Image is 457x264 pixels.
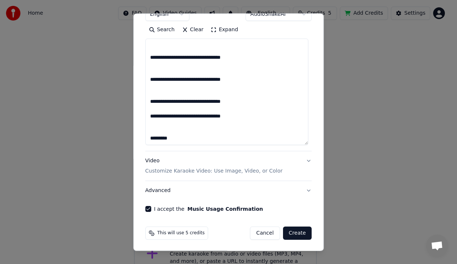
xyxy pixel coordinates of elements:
[283,227,312,240] button: Create
[145,158,283,175] div: Video
[145,168,283,175] p: Customize Karaoke Video: Use Image, Video, or Color
[178,24,207,36] button: Clear
[154,207,263,212] label: I accept the
[188,207,263,212] button: I accept the
[250,227,280,240] button: Cancel
[145,24,178,36] button: Search
[157,231,205,236] span: This will use 5 credits
[145,152,312,181] button: VideoCustomize Karaoke Video: Use Image, Video, or Color
[145,181,312,200] button: Advanced
[207,24,242,36] button: Expand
